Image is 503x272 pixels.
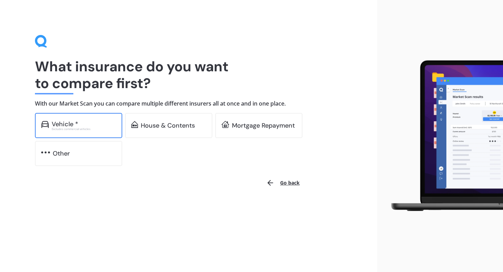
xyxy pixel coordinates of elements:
[232,122,295,129] div: Mortgage Repayment
[35,100,342,107] h4: With our Market Scan you can compare multiple different insurers all at once and in one place.
[52,128,116,130] div: Excludes commercial vehicles
[383,57,503,215] img: laptop.webp
[35,58,342,92] h1: What insurance do you want to compare first?
[131,121,138,128] img: home-and-contents.b802091223b8502ef2dd.svg
[52,121,78,128] div: Vehicle *
[41,149,50,156] img: other.81dba5aafe580aa69f38.svg
[41,121,49,128] img: car.f15378c7a67c060ca3f3.svg
[53,150,70,157] div: Other
[262,174,304,191] button: Go back
[221,121,229,128] img: mortgage.098ac213e5e1dbe60cc2.svg
[141,122,195,129] div: House & Contents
